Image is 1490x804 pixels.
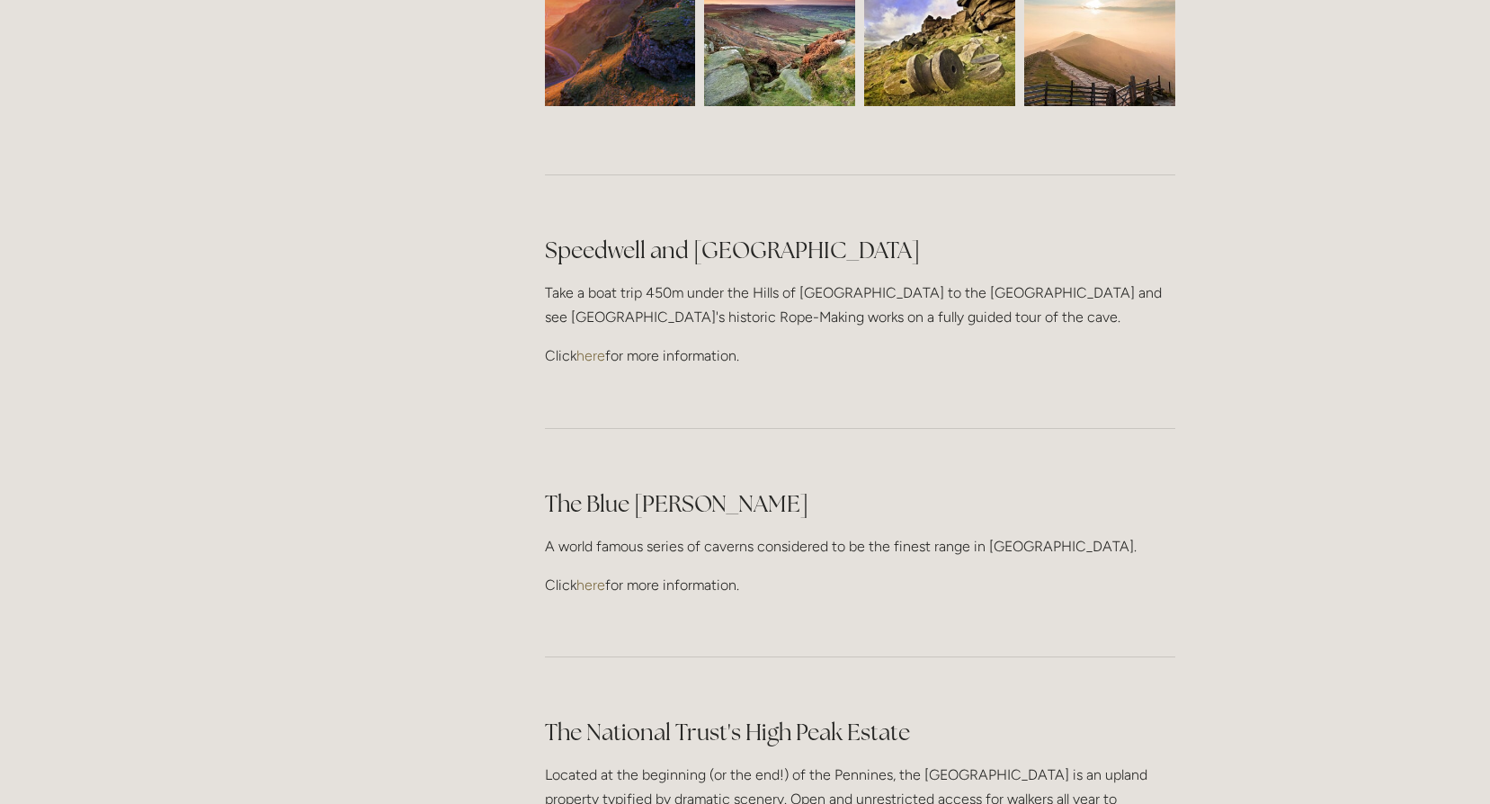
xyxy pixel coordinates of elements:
[545,235,1175,266] h2: Speedwell and [GEOGRAPHIC_DATA]
[545,488,1175,520] h2: The Blue [PERSON_NAME]
[545,534,1175,558] p: A world famous series of caverns considered to be the finest range in [GEOGRAPHIC_DATA].
[545,344,1175,368] p: Click for more information.
[576,347,605,364] a: here
[545,717,1175,748] h2: The National Trust's High Peak Estate
[545,281,1175,329] p: Take a boat trip 450m under the Hills of [GEOGRAPHIC_DATA] to the [GEOGRAPHIC_DATA] and see [GEOG...
[576,576,605,594] a: here
[545,573,1175,597] p: Click for more information.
